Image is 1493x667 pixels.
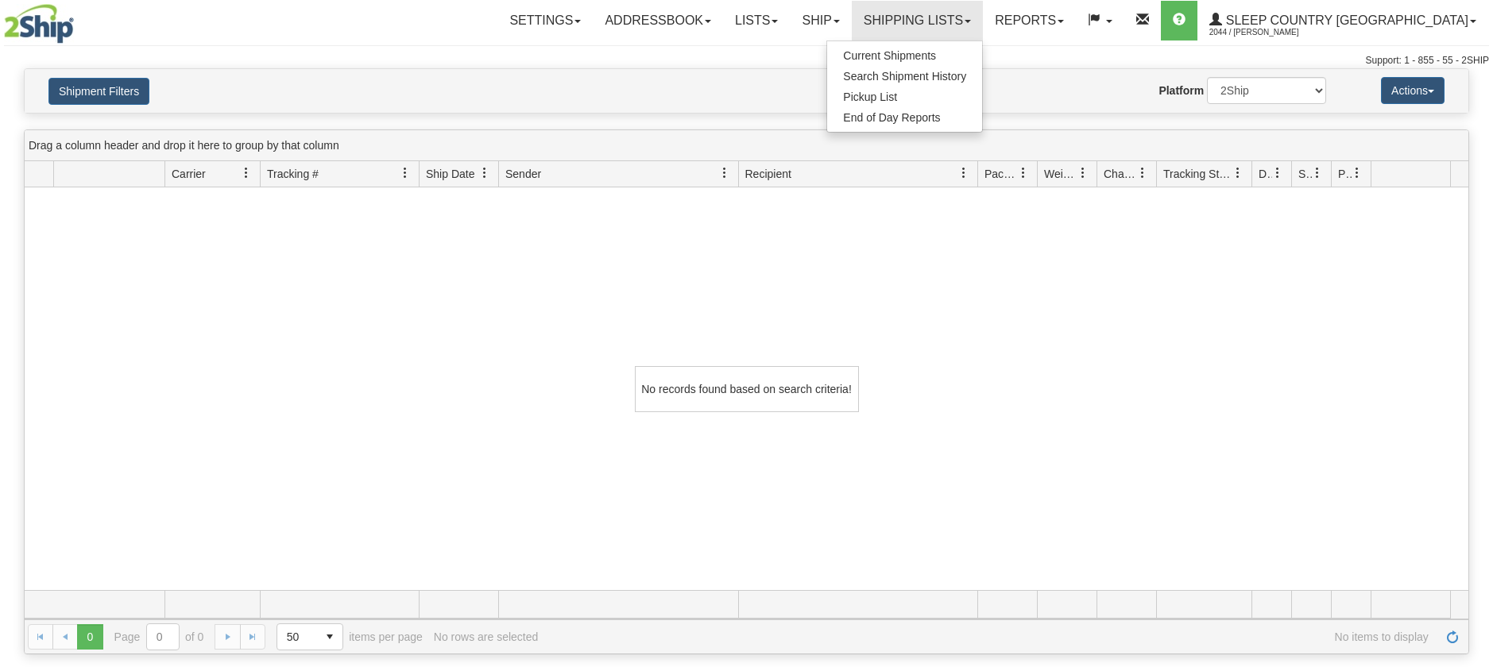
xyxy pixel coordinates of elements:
[1259,166,1272,182] span: Delivery Status
[392,160,419,187] a: Tracking # filter column settings
[1044,166,1077,182] span: Weight
[1129,160,1156,187] a: Charge filter column settings
[48,78,149,105] button: Shipment Filters
[1440,624,1465,650] a: Refresh
[843,49,936,62] span: Current Shipments
[1163,166,1232,182] span: Tracking Status
[1456,253,1491,414] iframe: chat widget
[852,1,983,40] a: Shipping lists
[843,111,940,124] span: End of Day Reports
[790,1,851,40] a: Ship
[1344,160,1371,187] a: Pickup Status filter column settings
[1222,13,1468,27] span: Sleep Country [GEOGRAPHIC_DATA]
[1069,160,1097,187] a: Weight filter column settings
[984,166,1018,182] span: Packages
[723,1,790,40] a: Lists
[827,45,982,66] a: Current Shipments
[434,630,539,643] div: No rows are selected
[1158,83,1204,98] label: Platform
[843,70,966,83] span: Search Shipment History
[827,66,982,87] a: Search Shipment History
[827,107,982,128] a: End of Day Reports
[4,54,1489,67] div: Support: 1 - 855 - 55 - 2SHIP
[1304,160,1331,187] a: Shipment Issues filter column settings
[172,166,206,182] span: Carrier
[426,166,474,182] span: Ship Date
[4,4,74,44] img: logo2044.jpg
[1264,160,1291,187] a: Delivery Status filter column settings
[1197,1,1488,40] a: Sleep Country [GEOGRAPHIC_DATA] 2044 / [PERSON_NAME]
[593,1,723,40] a: Addressbook
[1104,166,1137,182] span: Charge
[843,91,897,103] span: Pickup List
[1209,25,1329,40] span: 2044 / [PERSON_NAME]
[277,623,343,650] span: Page sizes drop down
[505,166,541,182] span: Sender
[745,166,791,182] span: Recipient
[1010,160,1037,187] a: Packages filter column settings
[711,160,738,187] a: Sender filter column settings
[267,166,319,182] span: Tracking #
[497,1,593,40] a: Settings
[1381,77,1445,104] button: Actions
[114,623,204,650] span: Page of 0
[77,624,102,650] span: Page 0
[950,160,977,187] a: Recipient filter column settings
[635,366,859,412] div: No records found based on search criteria!
[287,629,307,645] span: 50
[317,624,342,650] span: select
[25,130,1468,161] div: grid grouping header
[233,160,260,187] a: Carrier filter column settings
[549,630,1429,643] span: No items to display
[827,87,982,107] a: Pickup List
[1338,166,1352,182] span: Pickup Status
[471,160,498,187] a: Ship Date filter column settings
[983,1,1076,40] a: Reports
[1224,160,1251,187] a: Tracking Status filter column settings
[1298,166,1312,182] span: Shipment Issues
[277,623,423,650] span: items per page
